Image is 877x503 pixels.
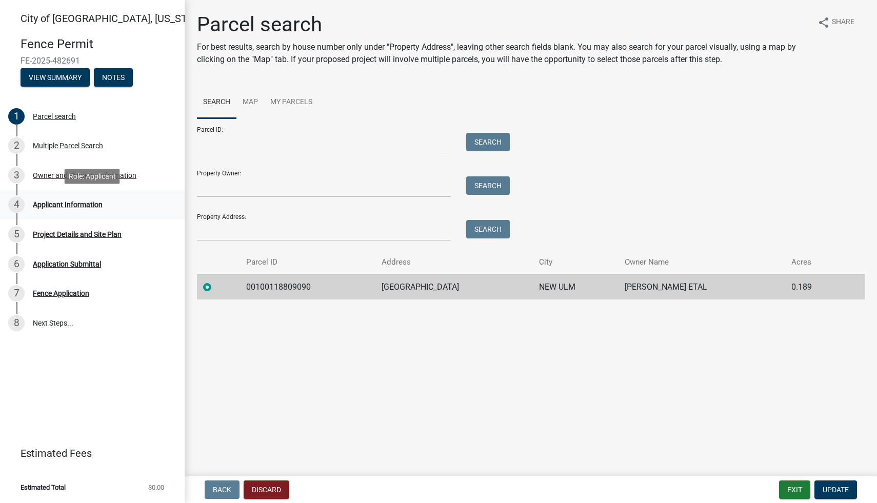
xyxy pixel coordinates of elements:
span: Update [823,486,849,494]
div: Role: Applicant [65,169,120,184]
h4: Fence Permit [21,37,176,52]
div: 8 [8,315,25,331]
div: 1 [8,108,25,125]
i: share [818,16,830,29]
span: City of [GEOGRAPHIC_DATA], [US_STATE] [21,12,207,25]
td: [GEOGRAPHIC_DATA] [375,274,533,299]
button: View Summary [21,68,90,87]
span: Estimated Total [21,484,66,491]
button: Search [466,133,510,151]
button: Update [814,480,857,499]
a: My Parcels [264,86,318,119]
th: City [533,250,619,274]
button: Search [466,176,510,195]
div: Application Submittal [33,260,101,268]
td: [PERSON_NAME] ETAL [619,274,785,299]
h1: Parcel search [197,12,809,37]
td: NEW ULM [533,274,619,299]
a: Estimated Fees [8,443,168,464]
div: 4 [8,196,25,213]
span: Share [832,16,854,29]
button: shareShare [809,12,863,32]
th: Parcel ID [240,250,375,274]
td: 00100118809090 [240,274,375,299]
div: Fence Application [33,290,89,297]
div: Owner and Property Information [33,172,136,179]
th: Acres [785,250,843,274]
button: Exit [779,480,810,499]
button: Back [205,480,240,499]
span: FE-2025-482691 [21,56,164,66]
div: Parcel search [33,113,76,120]
a: Search [197,86,236,119]
wm-modal-confirm: Summary [21,74,90,82]
button: Search [466,220,510,238]
button: Notes [94,68,133,87]
div: Applicant Information [33,201,103,208]
div: 3 [8,167,25,184]
span: Back [213,486,231,494]
div: 5 [8,226,25,243]
div: 2 [8,137,25,154]
div: Multiple Parcel Search [33,142,103,149]
td: 0.189 [785,274,843,299]
p: For best results, search by house number only under "Property Address", leaving other search fiel... [197,41,809,66]
div: Project Details and Site Plan [33,231,122,238]
th: Owner Name [619,250,785,274]
th: Address [375,250,533,274]
div: 6 [8,256,25,272]
div: 7 [8,285,25,301]
span: $0.00 [148,484,164,491]
wm-modal-confirm: Notes [94,74,133,82]
button: Discard [244,480,289,499]
a: Map [236,86,264,119]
